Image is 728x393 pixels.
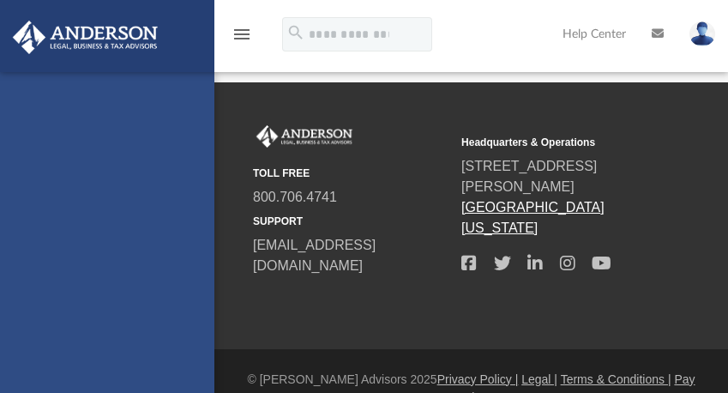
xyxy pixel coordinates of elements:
[561,372,671,386] a: Terms & Conditions |
[253,214,449,229] small: SUPPORT
[253,190,337,204] a: 800.706.4741
[253,125,356,148] img: Anderson Advisors Platinum Portal
[8,21,163,54] img: Anderson Advisors Platinum Portal
[253,166,449,181] small: TOLL FREE
[253,238,376,273] a: [EMAIL_ADDRESS][DOMAIN_NAME]
[286,23,305,42] i: search
[232,33,252,45] a: menu
[461,200,605,235] a: [GEOGRAPHIC_DATA][US_STATE]
[689,21,715,46] img: User Pic
[461,159,597,194] a: [STREET_ADDRESS][PERSON_NAME]
[437,372,519,386] a: Privacy Policy |
[232,24,252,45] i: menu
[461,135,658,150] small: Headquarters & Operations
[521,372,557,386] a: Legal |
